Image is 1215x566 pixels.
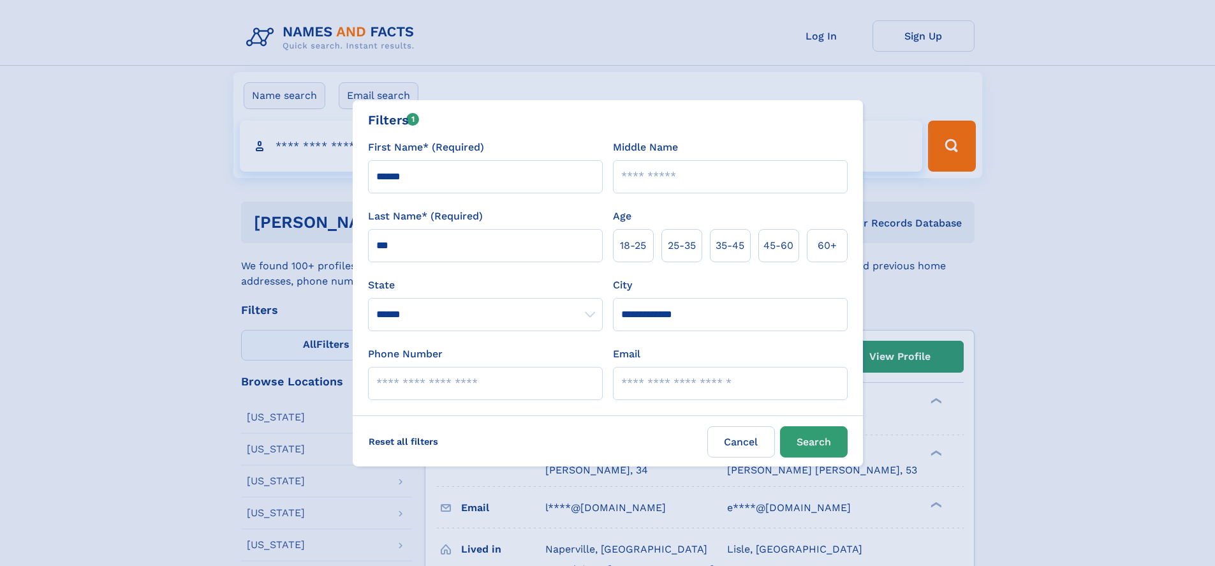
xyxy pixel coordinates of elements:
label: Last Name* (Required) [368,209,483,224]
span: 60+ [818,238,837,253]
label: City [613,278,632,293]
label: Phone Number [368,346,443,362]
label: Reset all filters [360,426,446,457]
span: 35‑45 [716,238,744,253]
div: Filters [368,110,420,130]
button: Search [780,426,848,458]
span: 25‑35 [668,238,696,253]
label: State [368,278,603,293]
label: Age [613,209,631,224]
label: Cancel [707,426,775,458]
label: Middle Name [613,140,678,155]
label: Email [613,346,640,362]
label: First Name* (Required) [368,140,484,155]
span: 18‑25 [620,238,646,253]
span: 45‑60 [763,238,793,253]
